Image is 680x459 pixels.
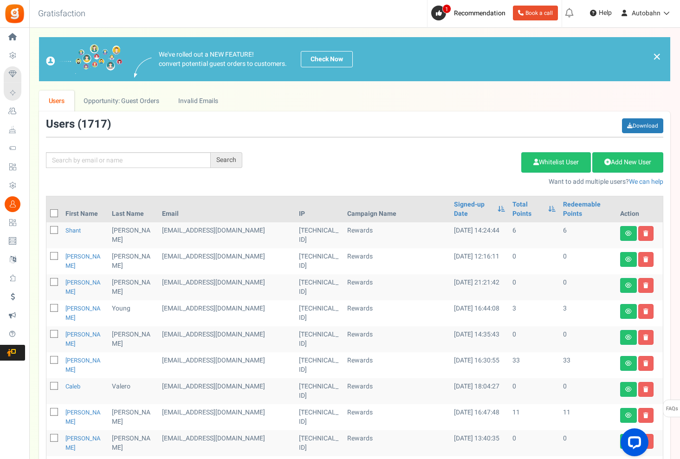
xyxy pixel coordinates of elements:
[442,4,451,13] span: 1
[28,5,96,23] h3: Gratisfaction
[596,8,612,18] span: Help
[295,404,343,430] td: [TECHNICAL_ID]
[450,378,509,404] td: [DATE] 18:04:27
[450,404,509,430] td: [DATE] 16:47:48
[108,326,158,352] td: [PERSON_NAME]
[256,177,663,187] p: Want to add multiple users?
[108,222,158,248] td: [PERSON_NAME]
[450,300,509,326] td: [DATE] 16:44:08
[509,248,559,274] td: 0
[512,200,543,219] a: Total Points
[343,300,450,326] td: Rewards
[134,58,152,78] img: images
[301,51,353,67] a: Check Now
[158,300,295,326] td: [EMAIL_ADDRESS][DOMAIN_NAME]
[509,378,559,404] td: 0
[509,326,559,352] td: 0
[625,283,632,288] i: View details
[586,6,615,20] a: Help
[559,274,616,300] td: 0
[65,408,101,426] a: [PERSON_NAME]
[450,326,509,352] td: [DATE] 14:35:43
[643,335,648,340] i: Delete user
[559,404,616,430] td: 11
[158,404,295,430] td: [EMAIL_ADDRESS][DOMAIN_NAME]
[158,430,295,456] td: [EMAIL_ADDRESS][DOMAIN_NAME]
[46,44,123,74] img: images
[65,330,101,348] a: [PERSON_NAME]
[521,152,591,173] a: Whitelist User
[625,387,632,392] i: View details
[108,430,158,456] td: [PERSON_NAME]
[616,196,663,222] th: Action
[159,50,287,69] p: We've rolled out a NEW FEATURE! convert potential guest orders to customers.
[629,177,663,187] a: We can help
[559,430,616,456] td: 0
[108,378,158,404] td: Valero
[108,248,158,274] td: [PERSON_NAME]
[108,274,158,300] td: [PERSON_NAME]
[65,252,101,270] a: [PERSON_NAME]
[295,430,343,456] td: [TECHNICAL_ID]
[643,257,648,262] i: Delete user
[4,3,25,24] img: Gratisfaction
[65,434,101,452] a: [PERSON_NAME]
[343,196,450,222] th: Campaign Name
[625,361,632,366] i: View details
[39,91,74,111] a: Users
[295,248,343,274] td: [TECHNICAL_ID]
[509,222,559,248] td: 6
[563,200,613,219] a: Redeemable Points
[108,196,158,222] th: Last Name
[454,8,505,18] span: Recommendation
[158,196,295,222] th: Email
[295,300,343,326] td: [TECHNICAL_ID]
[592,152,663,173] a: Add New User
[559,300,616,326] td: 3
[65,226,81,235] a: Shant
[643,387,648,392] i: Delete user
[158,222,295,248] td: [EMAIL_ADDRESS][DOMAIN_NAME]
[450,248,509,274] td: [DATE] 12:16:11
[169,91,228,111] a: Invalid Emails
[211,152,242,168] div: Search
[509,300,559,326] td: 3
[559,248,616,274] td: 0
[343,326,450,352] td: Rewards
[62,196,108,222] th: First Name
[46,152,211,168] input: Search by email or name
[643,413,648,418] i: Delete user
[108,300,158,326] td: Young
[454,200,493,219] a: Signed-up Date
[158,352,295,378] td: [EMAIL_ADDRESS][DOMAIN_NAME]
[295,196,343,222] th: IP
[643,361,648,366] i: Delete user
[343,222,450,248] td: Rewards
[625,335,632,340] i: View details
[666,400,678,418] span: FAQs
[450,274,509,300] td: [DATE] 21:21:42
[559,378,616,404] td: 0
[158,378,295,404] td: [EMAIL_ADDRESS][DOMAIN_NAME]
[513,6,558,20] a: Book a call
[509,430,559,456] td: 0
[643,231,648,236] i: Delete user
[343,248,450,274] td: Rewards
[625,231,632,236] i: View details
[450,222,509,248] td: [DATE] 14:24:44
[559,326,616,352] td: 0
[509,274,559,300] td: 0
[74,91,168,111] a: Opportunity: Guest Orders
[431,6,509,20] a: 1 Recommendation
[158,274,295,300] td: [EMAIL_ADDRESS][DOMAIN_NAME]
[450,430,509,456] td: [DATE] 13:40:35
[509,352,559,378] td: 33
[450,352,509,378] td: [DATE] 16:30:55
[295,222,343,248] td: [TECHNICAL_ID]
[509,404,559,430] td: 11
[643,283,648,288] i: Delete user
[559,352,616,378] td: 33
[622,118,663,133] a: Download
[343,352,450,378] td: Rewards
